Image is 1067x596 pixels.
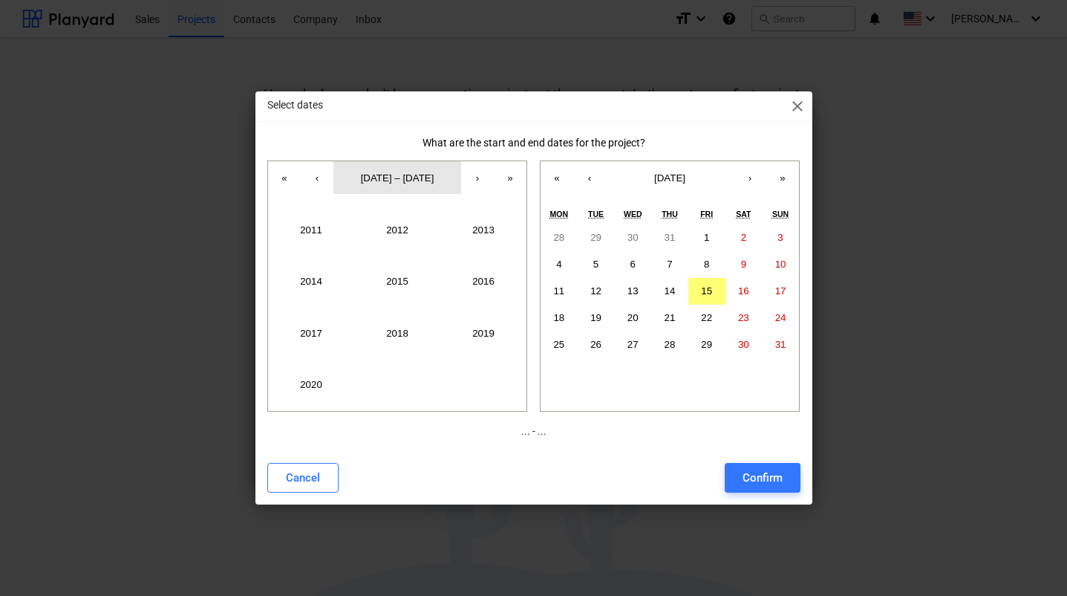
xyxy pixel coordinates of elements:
button: August 8, 2025 [688,251,725,278]
span: [DATE] [654,172,685,184]
button: 2016 [440,256,526,308]
abbr: August 12, 2025 [590,285,601,297]
button: » [766,161,799,194]
abbr: August 19, 2025 [590,312,601,323]
abbr: August 1, 2025 [704,232,709,243]
button: August 7, 2025 [651,251,688,278]
abbr: August 21, 2025 [665,312,676,323]
abbr: August 17, 2025 [775,285,786,297]
abbr: August 5, 2025 [593,259,598,270]
abbr: August 26, 2025 [590,339,601,350]
button: July 30, 2025 [614,224,651,251]
button: August 1, 2025 [688,224,725,251]
button: August 6, 2025 [614,251,651,278]
abbr: August 30, 2025 [738,339,749,350]
button: August 11, 2025 [541,278,578,305]
button: August 19, 2025 [578,305,615,331]
abbr: August 31, 2025 [775,339,786,350]
button: Confirm [725,463,800,493]
abbr: August 18, 2025 [553,312,564,323]
button: August 10, 2025 [762,251,799,278]
abbr: Friday [700,210,713,218]
abbr: August 15, 2025 [701,285,712,297]
button: July 31, 2025 [651,224,688,251]
button: August 17, 2025 [762,278,799,305]
button: August 5, 2025 [578,251,615,278]
button: » [494,161,526,194]
button: August 2, 2025 [725,224,763,251]
abbr: August 20, 2025 [627,312,639,323]
abbr: August 6, 2025 [630,259,636,270]
button: August 13, 2025 [614,278,651,305]
button: August 14, 2025 [651,278,688,305]
p: ... - ... [267,424,800,439]
button: 2020 [268,359,354,410]
button: August 22, 2025 [688,305,725,331]
abbr: July 31, 2025 [665,232,676,243]
abbr: August 11, 2025 [553,285,564,297]
abbr: August 22, 2025 [701,312,712,323]
div: Confirm [743,468,783,488]
button: ‹ [301,161,333,194]
button: [DATE] – [DATE] [333,161,461,194]
abbr: August 3, 2025 [777,232,783,243]
button: August 25, 2025 [541,331,578,358]
button: « [268,161,301,194]
abbr: Thursday [662,210,678,218]
button: 2017 [268,308,354,359]
button: [DATE] [606,161,734,194]
abbr: August 27, 2025 [627,339,639,350]
abbr: July 28, 2025 [553,232,564,243]
button: August 24, 2025 [762,305,799,331]
button: August 16, 2025 [725,278,763,305]
button: July 29, 2025 [578,224,615,251]
button: › [734,161,766,194]
div: Cancel [286,468,320,488]
button: 2018 [354,308,440,359]
button: 2015 [354,256,440,308]
iframe: Chat Widget [993,525,1067,596]
abbr: July 30, 2025 [627,232,639,243]
button: Cancel [267,463,339,493]
abbr: August 29, 2025 [701,339,712,350]
abbr: August 28, 2025 [665,339,676,350]
abbr: August 8, 2025 [704,259,709,270]
abbr: August 7, 2025 [667,259,672,270]
button: 2012 [354,204,440,256]
abbr: August 10, 2025 [775,259,786,270]
button: 2013 [440,204,526,256]
button: August 20, 2025 [614,305,651,331]
button: › [461,161,494,194]
div: What are the start and end dates for the project? [267,137,800,149]
abbr: Monday [550,210,569,218]
abbr: Sunday [772,210,789,218]
button: July 28, 2025 [541,224,578,251]
button: 2014 [268,256,354,308]
button: August 28, 2025 [651,331,688,358]
button: August 21, 2025 [651,305,688,331]
button: August 9, 2025 [725,251,763,278]
button: 2019 [440,308,526,359]
button: « [541,161,573,194]
span: [DATE] – [DATE] [361,172,434,184]
button: August 12, 2025 [578,278,615,305]
button: August 26, 2025 [578,331,615,358]
abbr: August 24, 2025 [775,312,786,323]
button: August 15, 2025 [688,278,725,305]
abbr: August 14, 2025 [665,285,676,297]
button: August 30, 2025 [725,331,763,358]
abbr: August 9, 2025 [741,259,746,270]
abbr: August 16, 2025 [738,285,749,297]
button: ‹ [573,161,606,194]
span: close [789,97,806,115]
button: August 31, 2025 [762,331,799,358]
abbr: Tuesday [588,210,604,218]
abbr: August 23, 2025 [738,312,749,323]
abbr: August 2, 2025 [741,232,746,243]
button: August 4, 2025 [541,251,578,278]
p: Select dates [267,97,323,113]
abbr: July 29, 2025 [590,232,601,243]
abbr: Wednesday [624,210,642,218]
button: 2011 [268,204,354,256]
